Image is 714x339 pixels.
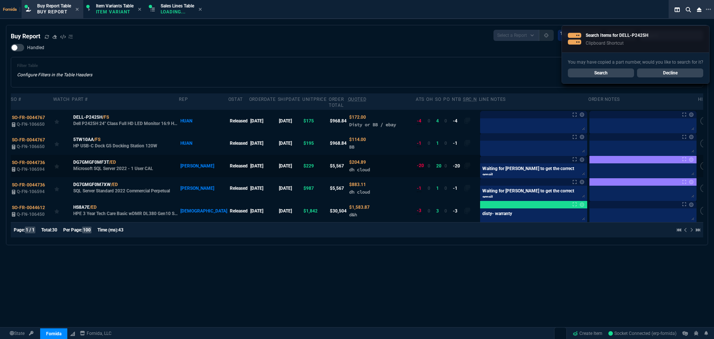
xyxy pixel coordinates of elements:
span: Disty or BB / ebay [349,122,396,127]
p: Configure Filters in the Table Headers [17,71,92,78]
span: Sales Lines Table [161,3,194,9]
p: Microsoft SQL Server 2022 - 1 User CAL [73,166,153,172]
span: 100 [82,227,91,233]
p: Clipboard Shortcut [586,40,648,46]
div: -1 [417,140,421,147]
span: Quoted Cost [349,137,366,142]
td: Microsoft SQL Server 2022 - 1 User CAL [72,155,179,177]
div: SO [435,96,441,102]
td: 1 [435,177,443,199]
td: $968.84 [329,132,348,154]
a: Search [568,68,634,77]
td: HP USB-C Dock G5 Docking Station 120W [72,132,179,154]
span: 0 [428,118,430,124]
a: Create Item [570,328,605,339]
div: Part # [72,96,88,102]
p: HP USB-C Dock G5 Docking Station 120W [73,143,157,149]
a: Decline [637,68,703,77]
span: Page: [14,227,25,233]
a: Global State [7,330,27,337]
span: Quoted Cost [349,115,366,120]
div: Order Notes [588,96,620,102]
a: yMSp-knw7LfGeRnWAAFt [608,330,676,337]
a: /FS [94,136,100,143]
nx-icon: Close Tab [199,7,202,13]
td: $30,504 [329,199,348,222]
div: ATS [416,96,424,102]
span: 43 [118,227,123,233]
div: -3 [417,207,421,214]
div: Line Notes [479,96,506,102]
div: -4 [417,118,421,125]
td: -1 [452,177,463,199]
span: Item Variants Table [96,3,134,9]
span: SO-FR-0044767 [12,137,45,143]
td: [DATE] [278,177,302,199]
span: 5TW10AA [73,136,94,143]
td: [DATE] [278,132,302,154]
td: [DATE] [249,132,278,154]
div: Rep [179,96,188,102]
span: Q-FN-106594 [17,189,45,194]
p: Dell P2425H 24" Class Full HD LED Monitor 16:9 HDMI VGA DP [73,121,178,127]
td: [DATE] [278,110,302,132]
p: Search Items for DELL-P2425H [586,32,648,39]
span: Time (ms): [97,227,118,233]
nx-icon: Open New Tab [706,6,711,13]
td: [DATE] [249,110,278,132]
p: Item Variant [96,9,133,15]
td: HUAN [179,132,228,154]
td: 20 [435,155,443,177]
td: $1,842 [302,199,329,222]
p: You may have copied a part number, would you like to search for it? [568,59,703,65]
td: [DATE] [249,155,278,177]
a: /ED [111,181,118,188]
span: Quoted Cost [349,182,366,187]
td: [PERSON_NAME] [179,155,228,177]
td: Released [228,110,249,132]
div: OH [426,96,433,102]
span: SO-FR-0044736 [12,160,45,165]
span: 1 / 1 [25,227,35,233]
td: Released [228,177,249,199]
td: 1 [435,132,443,154]
abbr: Quoted Cost and Sourcing Notes [348,97,367,102]
td: 3 [435,199,443,222]
span: Quoted Cost [349,160,366,165]
span: HS8A7E [73,204,90,211]
span: Quoted Cost [349,205,370,210]
td: -3 [452,199,463,222]
div: SO # [11,96,21,102]
span: Fornida [3,7,20,12]
span: Per Page: [63,227,82,233]
td: $195 [302,132,329,154]
td: 4 [435,110,443,132]
div: -20 [417,162,424,169]
a: API TOKEN [27,330,36,337]
span: DG7GMGF0M7XW [73,181,111,188]
div: Add to Watchlist [54,161,71,171]
span: Handled [27,45,44,51]
span: Q-FN-106594 [17,167,45,172]
p: SQL Server Standard 2022 Commercial Perpetual [73,188,170,194]
nx-icon: Close Workbench [694,5,704,14]
span: Socket Connected (erp-fornida) [608,331,676,336]
span: Q-FN-106450 [17,212,45,217]
div: Add to Watchlist [54,116,71,126]
abbr: Quote Sourcing Notes [463,97,477,102]
td: -20 [452,155,463,177]
td: [PERSON_NAME] [179,177,228,199]
td: Released [228,199,249,222]
div: hide [698,96,709,102]
td: $5,567 [329,177,348,199]
td: HUAN [179,110,228,132]
span: SO-FR-0044736 [12,182,45,188]
div: oStat [228,96,243,102]
div: shipDate [278,96,300,102]
td: [DEMOGRAPHIC_DATA] [179,199,228,222]
td: Dell P2425H 24" Class Full HD LED Monitor 16:9 HDMI VGA DP [72,110,179,132]
span: SO-FR-0044767 [12,115,45,120]
div: NTB [452,96,461,102]
td: -1 [452,132,463,154]
span: 0 [444,208,447,214]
